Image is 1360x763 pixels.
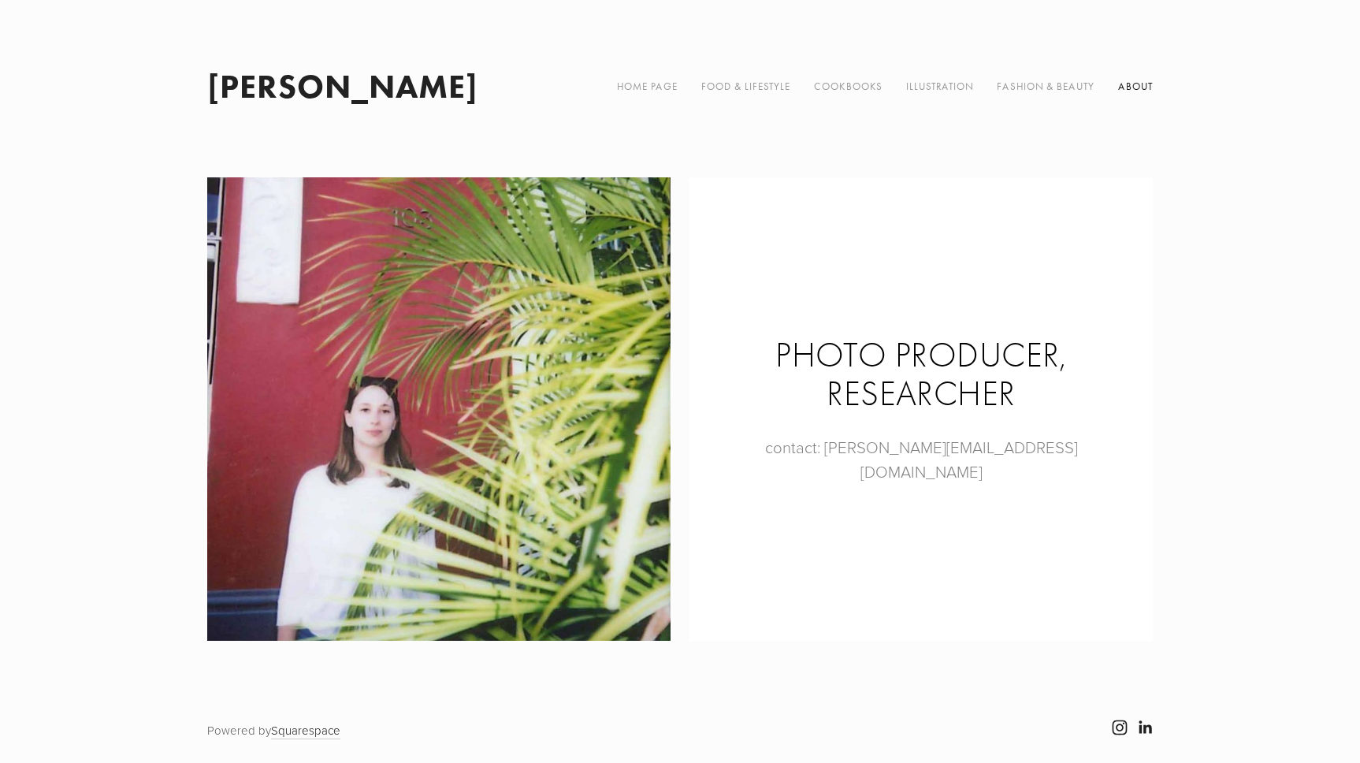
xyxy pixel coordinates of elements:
a: Home Page [617,67,678,106]
p: contact: [PERSON_NAME][EMAIL_ADDRESS][DOMAIN_NAME] [736,435,1106,483]
a: Squarespace [271,722,340,739]
p: Powered by [207,720,680,741]
a: Food & Lifestyle [701,67,790,106]
a: Fashion & Beauty [997,67,1094,106]
a: Cookbooks [814,67,883,106]
a: Illustration [906,67,973,106]
a: About [1118,67,1153,106]
p: Photo producer, researcher [775,335,1075,414]
a: [PERSON_NAME] [207,66,478,106]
